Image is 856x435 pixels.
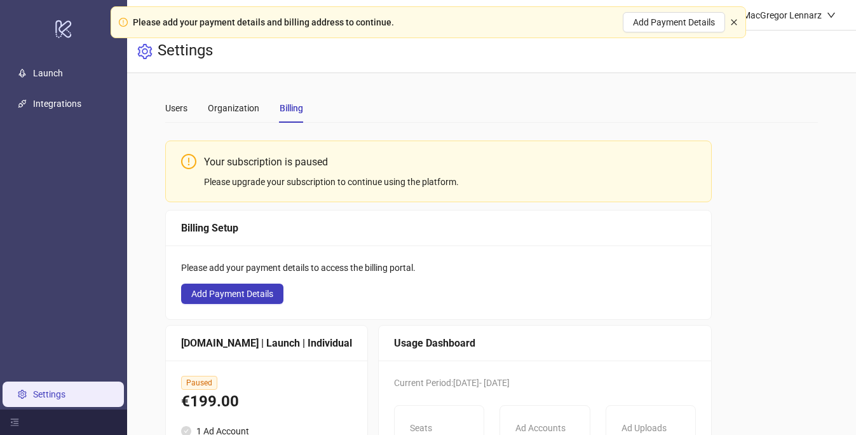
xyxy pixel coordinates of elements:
h3: Settings [158,41,213,62]
div: €199.00 [181,390,352,414]
span: exclamation-circle [181,154,196,169]
span: close [730,18,738,26]
div: Billing Setup [181,220,696,236]
div: MacGregor Lennarz [738,8,827,22]
a: Integrations [33,99,81,109]
span: menu-fold [10,418,19,427]
div: Users [165,101,187,115]
div: Billing [280,101,303,115]
span: Add Payment Details [191,289,273,299]
div: Please add your payment details and billing address to continue. [133,15,394,29]
span: Paused [181,376,217,390]
span: Current Period: [DATE] - [DATE] [394,378,510,388]
a: Launch [33,68,63,78]
div: Please add your payment details to access the billing portal. [181,261,696,275]
a: Settings [33,389,65,399]
button: Add Payment Details [181,284,283,304]
span: down [827,11,836,20]
div: Organization [208,101,259,115]
div: Usage Dashboard [394,335,696,351]
div: Ad Uploads [622,421,680,435]
div: Ad Accounts [515,421,574,435]
div: [DOMAIN_NAME] | Launch | Individual [181,335,352,351]
span: Add Payment Details [633,17,715,27]
span: setting [137,44,153,59]
div: Please upgrade your subscription to continue using the platform. [204,175,696,189]
span: exclamation-circle [119,18,128,27]
button: Add Payment Details [623,12,725,32]
button: close [730,18,738,27]
div: Your subscription is paused [204,154,696,170]
div: Seats [410,421,468,435]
